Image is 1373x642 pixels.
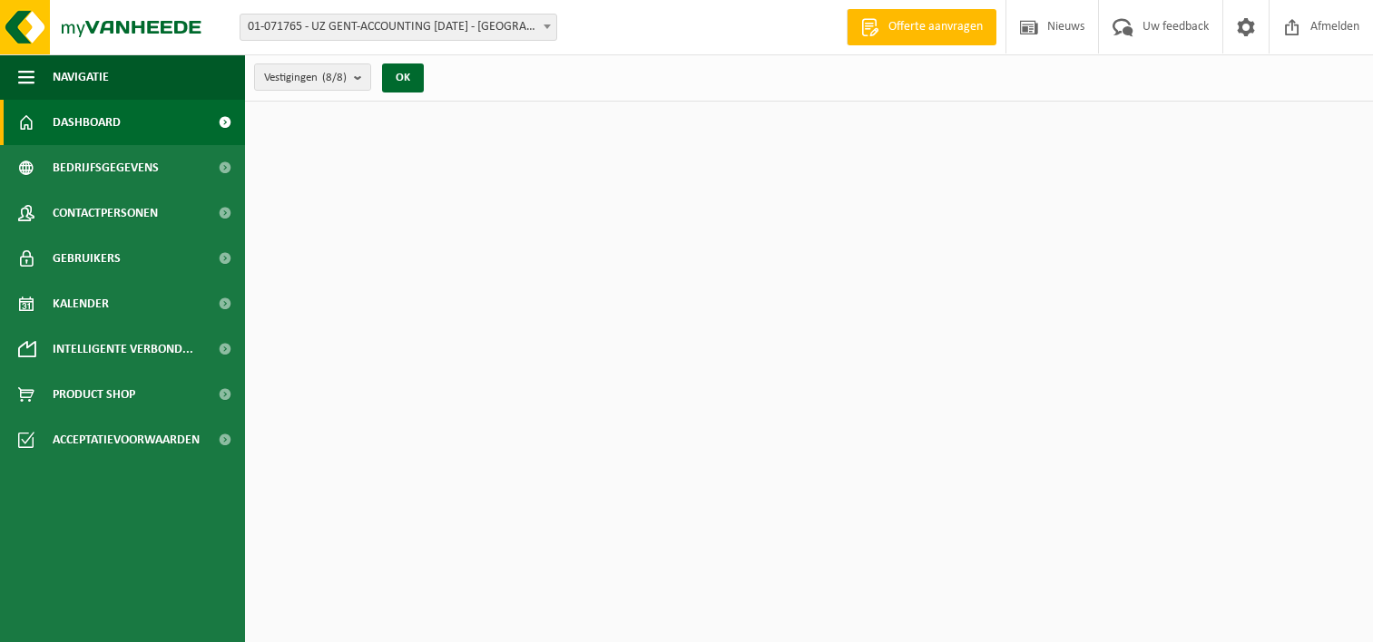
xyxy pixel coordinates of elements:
[53,190,158,236] span: Contactpersonen
[53,100,121,145] span: Dashboard
[53,417,200,462] span: Acceptatievoorwaarden
[884,18,987,36] span: Offerte aanvragen
[53,145,159,190] span: Bedrijfsgegevens
[254,63,371,91] button: Vestigingen(8/8)
[322,72,347,83] count: (8/8)
[53,326,193,372] span: Intelligente verbond...
[53,54,109,100] span: Navigatie
[240,14,557,41] span: 01-071765 - UZ GENT-ACCOUNTING 0 BC - GENT
[53,281,109,326] span: Kalender
[382,63,424,92] button: OK
[240,15,556,40] span: 01-071765 - UZ GENT-ACCOUNTING 0 BC - GENT
[53,236,121,281] span: Gebruikers
[264,64,347,92] span: Vestigingen
[53,372,135,417] span: Product Shop
[847,9,996,45] a: Offerte aanvragen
